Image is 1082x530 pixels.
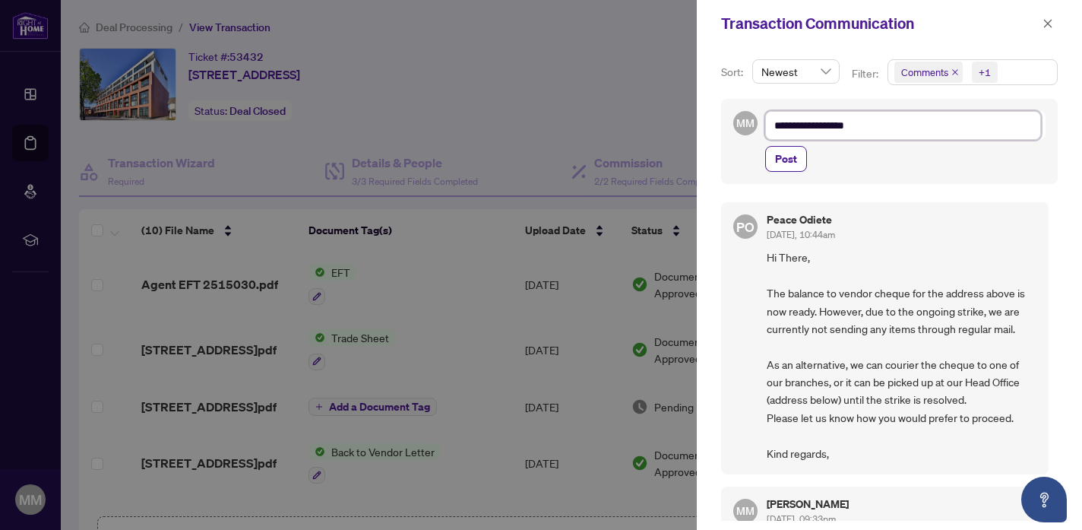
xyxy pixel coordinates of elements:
div: Transaction Communication [721,12,1038,35]
button: Post [765,146,807,172]
span: [DATE], 09:33pm [767,513,836,525]
button: Open asap [1021,477,1067,522]
p: Sort: [721,64,746,81]
span: MM [736,503,754,519]
span: Comments [901,65,948,80]
span: close [951,68,959,76]
p: Filter: [852,65,881,82]
span: [DATE], 10:44am [767,229,835,240]
h5: Peace Odiete [767,214,835,225]
span: Hi There, The balance to vendor cheque for the address above is now ready. However, due to the on... [767,249,1036,462]
span: Post [775,147,797,171]
span: MM [736,115,754,132]
h5: [PERSON_NAME] [767,499,849,509]
span: Newest [761,60,830,83]
span: close [1042,18,1053,29]
span: Comments [894,62,963,83]
span: PO [736,217,754,237]
div: +1 [979,65,991,80]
